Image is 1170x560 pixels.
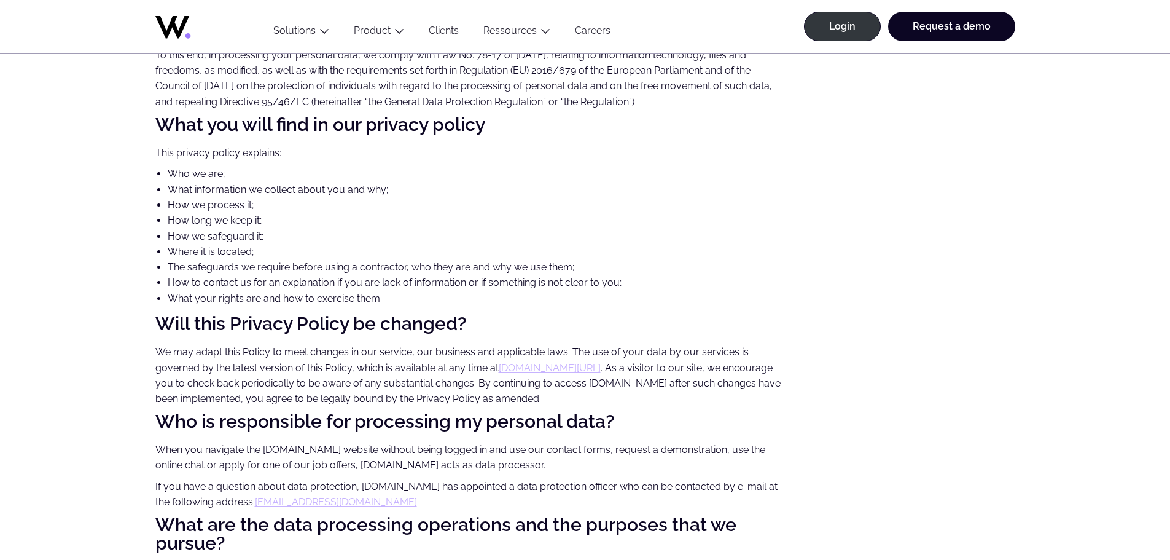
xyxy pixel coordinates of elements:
li: What information we collect about you and why; [168,182,1015,197]
p: If you have a question about data protection, [DOMAIN_NAME] has appointed a data protection offic... [155,479,784,510]
strong: What are the data processing operations and the purposes that we pursue? [155,514,736,554]
li: How to contact us for an explanation if you are lack of information or if something is not clear ... [168,275,1015,290]
a: Login [804,12,881,41]
p: We may adapt this Policy to meet changes in our service, our business and applicable laws. The us... [155,344,784,406]
p: This privacy policy explains: [155,145,784,160]
li: The safeguards we require before using a contractor, who they are and why we use them; [168,259,1015,275]
li: Who we are; [168,166,1015,181]
button: Product [341,25,416,41]
li: What your rights are and how to exercise them. [168,291,1015,306]
a: Request a demo [888,12,1015,41]
a: Clients [416,25,471,41]
li: How long we keep it; [168,213,1015,228]
a: Careers [563,25,623,41]
li: How we safeguard it; [168,229,1015,244]
button: Solutions [261,25,341,41]
strong: Will this Privacy Policy be changed? [155,313,466,334]
li: How we process it; [168,197,1015,213]
li: Where it is located; [168,244,1015,259]
a: [EMAIL_ADDRESS][DOMAIN_NAME] [255,496,417,508]
iframe: Chatbot [1089,479,1153,543]
a: [DOMAIN_NAME][URL] [499,362,601,374]
strong: Who is responsible for processing my personal data? [155,411,614,432]
a: Ressources [483,25,537,36]
p: When you navigate the [DOMAIN_NAME] website without being logged in and use our contact forms, re... [155,442,784,473]
button: Ressources [471,25,563,41]
p: To this end, in processing your personal data, we comply with Law No. 78-17 of [DATE], relating t... [155,47,784,109]
a: Product [354,25,391,36]
strong: What you will find in our privacy policy [155,114,485,135]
